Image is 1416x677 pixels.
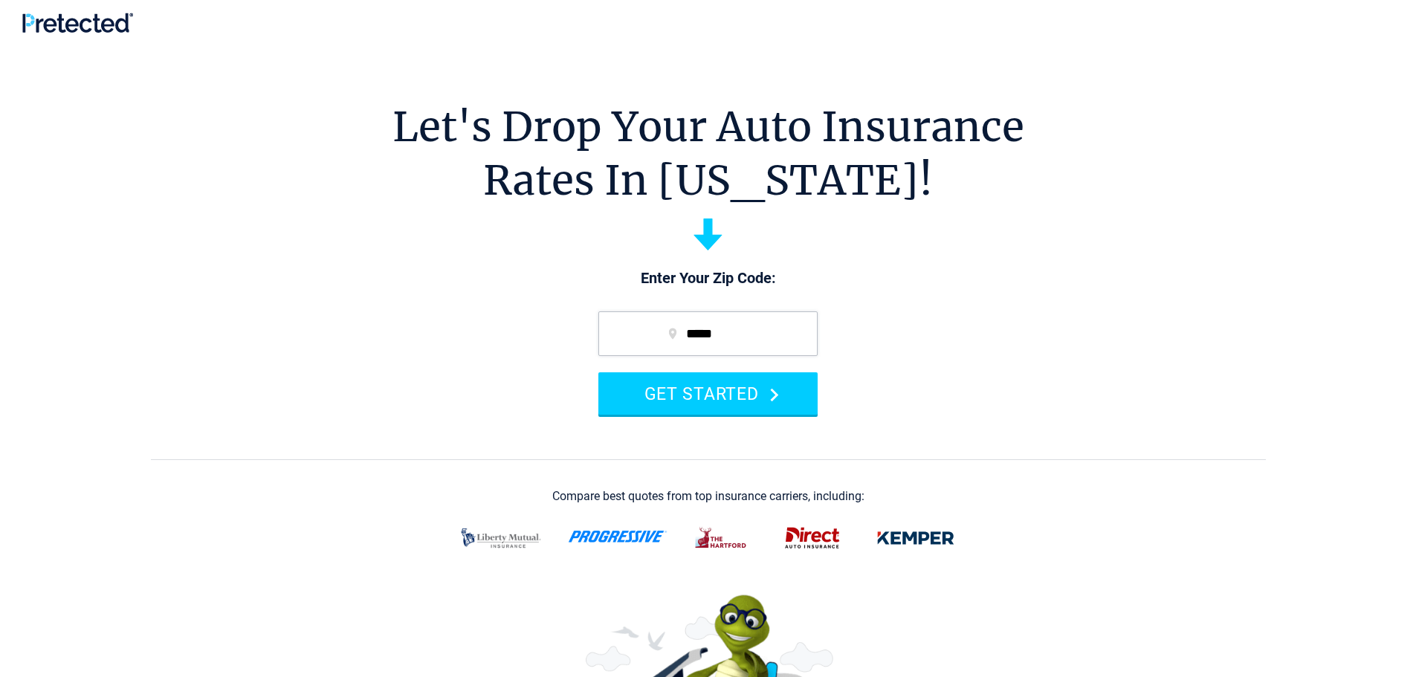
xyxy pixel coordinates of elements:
[685,519,758,557] img: thehartford
[392,100,1024,207] h1: Let's Drop Your Auto Insurance Rates In [US_STATE]!
[583,268,833,289] p: Enter Your Zip Code:
[867,519,965,557] img: kemper
[568,531,667,542] img: progressive
[776,519,849,557] img: direct
[22,13,133,33] img: Pretected Logo
[598,372,818,415] button: GET STARTED
[452,519,550,557] img: liberty
[598,311,818,356] input: zip code
[552,490,864,503] div: Compare best quotes from top insurance carriers, including:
